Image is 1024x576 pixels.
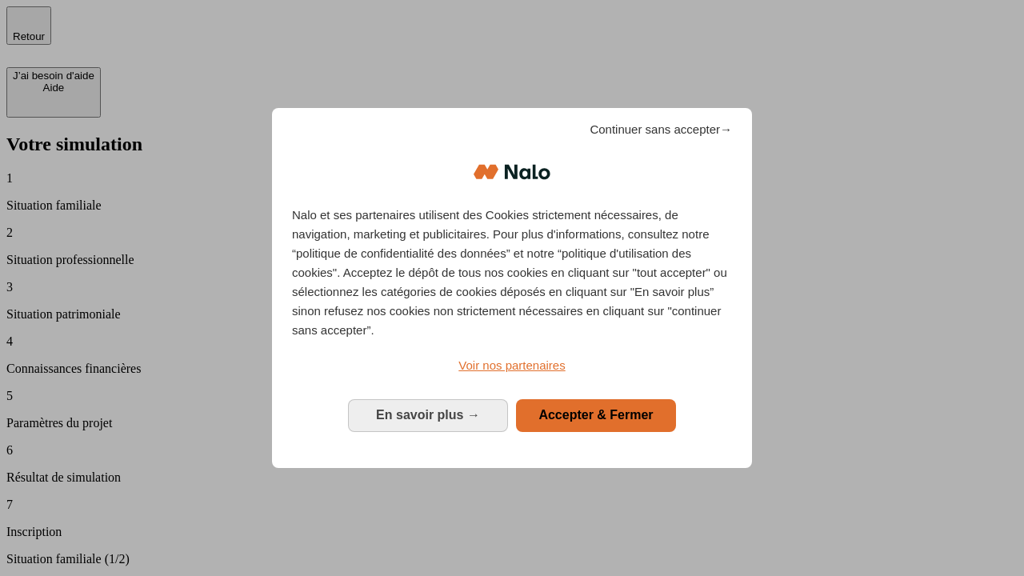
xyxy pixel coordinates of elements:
span: En savoir plus → [376,408,480,422]
button: Accepter & Fermer: Accepter notre traitement des données et fermer [516,399,676,431]
span: Voir nos partenaires [458,358,565,372]
button: En savoir plus: Configurer vos consentements [348,399,508,431]
a: Voir nos partenaires [292,356,732,375]
img: Logo [474,148,550,196]
span: Continuer sans accepter→ [590,120,732,139]
p: Nalo et ses partenaires utilisent des Cookies strictement nécessaires, de navigation, marketing e... [292,206,732,340]
span: Accepter & Fermer [538,408,653,422]
div: Bienvenue chez Nalo Gestion du consentement [272,108,752,467]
